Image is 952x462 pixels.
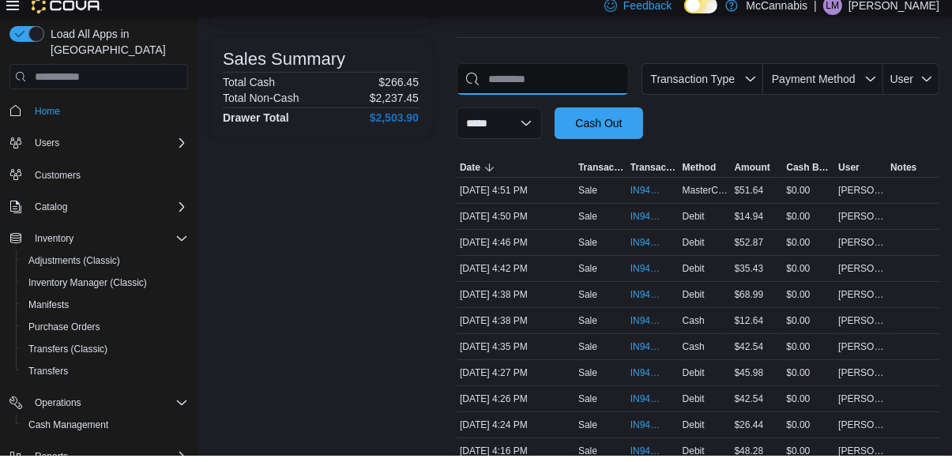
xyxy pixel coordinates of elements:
[838,167,860,180] span: User
[763,69,883,101] button: Payment Method
[838,295,884,307] span: [PERSON_NAME]
[3,398,194,420] button: Operations
[28,108,66,127] a: Home
[627,164,679,183] button: Transaction #
[823,2,842,21] div: Logan Maloney
[735,399,764,411] span: $42.54
[22,368,74,387] a: Transfers
[683,321,705,333] span: Cash
[578,269,597,281] p: Sale
[578,425,597,438] p: Sale
[3,138,194,160] button: Users
[783,164,835,183] button: Cash Back
[735,321,764,333] span: $12.64
[16,344,194,366] button: Transfers (Classic)
[838,347,884,359] span: [PERSON_NAME]
[630,370,676,389] button: IN94RX-480613
[887,164,939,183] button: Notes
[35,403,81,415] span: Operations
[630,373,660,385] span: IN94RX-480613
[370,98,419,111] p: $2,237.45
[679,164,732,183] button: Method
[683,190,728,203] span: MasterCard
[630,399,660,411] span: IN94RX-480611
[370,118,419,130] h4: $2,503.90
[838,425,884,438] span: [PERSON_NAME]
[838,242,884,255] span: [PERSON_NAME]
[16,420,194,442] button: Cash Management
[16,366,194,389] button: Transfers
[630,344,676,362] button: IN94RX-480620
[32,4,102,20] img: Cova
[783,317,835,336] div: $0.00
[883,69,939,101] button: User
[630,347,660,359] span: IN94RX-480620
[22,280,153,299] a: Inventory Manager (Classic)
[378,82,419,95] p: $266.45
[735,242,764,255] span: $52.87
[735,216,764,229] span: $14.94
[22,422,115,441] a: Cash Management
[783,370,835,389] div: $0.00
[835,164,887,183] button: User
[22,368,188,387] span: Transfers
[28,305,69,317] span: Manifests
[578,190,597,203] p: Sale
[22,324,107,343] a: Purchase Orders
[28,204,188,223] span: Catalog
[630,213,676,232] button: IN94RX-480633
[849,2,939,21] p: [PERSON_NAME]
[16,278,194,300] button: Inventory Manager (Classic)
[838,190,884,203] span: [PERSON_NAME]
[630,265,676,284] button: IN94RX-480625
[28,140,188,159] span: Users
[630,187,676,206] button: IN94RX-480635
[683,347,705,359] span: Cash
[22,346,188,365] span: Transfers (Classic)
[838,399,884,411] span: [PERSON_NAME]
[683,216,705,229] span: Debit
[457,187,575,206] div: [DATE] 4:51 PM
[783,239,835,258] div: $0.00
[35,111,60,124] span: Home
[3,170,194,193] button: Customers
[630,167,676,180] span: Transaction #
[650,79,735,92] span: Transaction Type
[28,204,73,223] button: Catalog
[683,295,705,307] span: Debit
[683,167,717,180] span: Method
[578,373,597,385] p: Sale
[457,239,575,258] div: [DATE] 4:46 PM
[28,283,147,295] span: Inventory Manager (Classic)
[890,167,916,180] span: Notes
[3,234,194,256] button: Inventory
[630,317,676,336] button: IN94RX-480623
[783,291,835,310] div: $0.00
[735,190,764,203] span: $51.64
[623,4,672,20] span: Feedback
[735,347,764,359] span: $42.54
[223,98,299,111] h6: Total Non-Cash
[22,302,75,321] a: Manifests
[16,256,194,278] button: Adjustments (Classic)
[457,164,575,183] button: Date
[223,56,345,75] h3: Sales Summary
[684,3,717,20] input: Dark Mode
[35,239,73,251] span: Inventory
[28,172,87,191] a: Customers
[457,396,575,415] div: [DATE] 4:26 PM
[28,349,107,362] span: Transfers (Classic)
[457,265,575,284] div: [DATE] 4:42 PM
[35,207,67,220] span: Catalog
[783,422,835,441] div: $0.00
[457,344,575,362] div: [DATE] 4:35 PM
[735,167,770,180] span: Amount
[22,257,126,276] a: Adjustments (Classic)
[223,118,289,130] h4: Drawer Total
[22,280,188,299] span: Inventory Manager (Classic)
[838,321,884,333] span: [PERSON_NAME]
[683,373,705,385] span: Debit
[457,213,575,232] div: [DATE] 4:50 PM
[578,216,597,229] p: Sale
[838,373,884,385] span: [PERSON_NAME]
